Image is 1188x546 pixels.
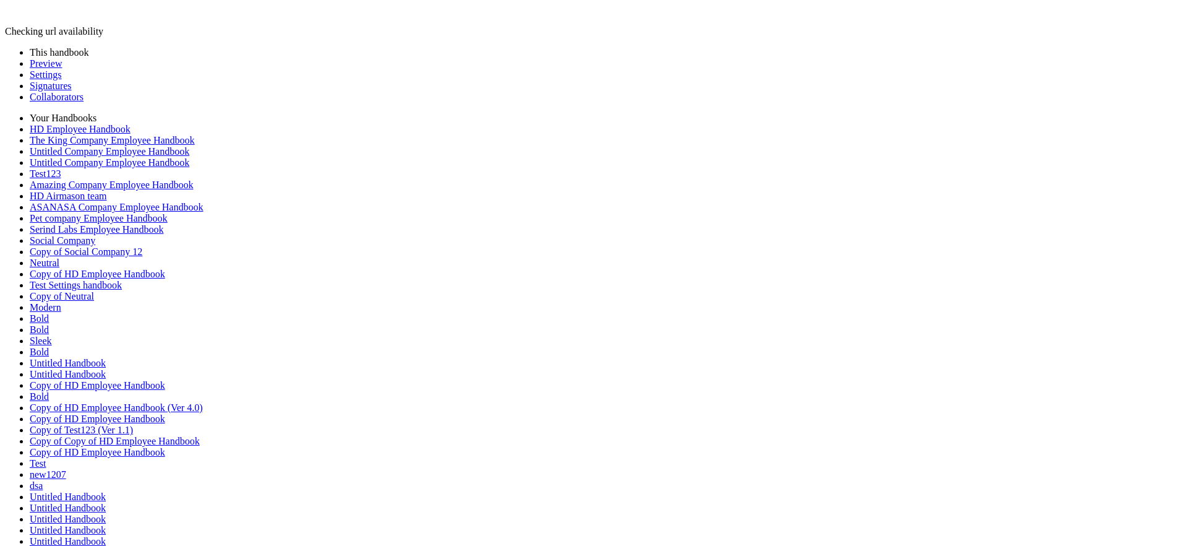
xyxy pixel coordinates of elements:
a: Untitled Company Employee Handbook [30,146,189,157]
a: Untitled Handbook [30,492,106,502]
a: Copy of HD Employee Handbook [30,447,165,457]
a: Copy of HD Employee Handbook [30,269,165,279]
a: Bold [30,347,49,357]
a: Copy of Test123 (Ver 1.1) [30,425,133,435]
a: Neutral [30,258,59,268]
a: Copy of HD Employee Handbook [30,414,165,424]
a: Amazing Company Employee Handbook [30,180,193,190]
a: Settings [30,69,62,80]
a: Untitled Handbook [30,369,106,379]
a: HD Employee Handbook [30,124,131,134]
a: Collaborators [30,92,84,102]
a: Bold [30,324,49,335]
a: Preview [30,58,62,69]
li: Your Handbooks [30,113,1183,124]
a: Untitled Handbook [30,525,106,535]
li: This handbook [30,47,1183,58]
a: new1207 [30,469,66,480]
a: Sleek [30,336,52,346]
a: Copy of Copy of HD Employee Handbook [30,436,200,446]
a: Modern [30,302,61,313]
a: Test Settings handbook [30,280,122,290]
a: Test123 [30,168,61,179]
a: Untitled Handbook [30,514,106,524]
a: ASANASA Company Employee Handbook [30,202,203,212]
a: Untitled Handbook [30,358,106,368]
a: Untitled Company Employee Handbook [30,157,189,168]
a: Signatures [30,80,72,91]
a: Serind Labs Employee Handbook [30,224,163,235]
a: Pet company Employee Handbook [30,213,168,223]
a: Test [30,458,46,469]
a: Copy of HD Employee Handbook [30,380,165,391]
a: Bold [30,313,49,324]
a: Untitled Handbook [30,503,106,513]
a: Social Company [30,235,95,246]
a: Copy of Neutral [30,291,94,301]
a: HD Airmason team [30,191,106,201]
span: Checking url availability [5,26,103,37]
a: Copy of Social Company 12 [30,246,142,257]
a: dsa [30,480,43,491]
a: Bold [30,391,49,402]
a: The King Company Employee Handbook [30,135,195,145]
a: Copy of HD Employee Handbook (Ver 4.0) [30,402,203,413]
